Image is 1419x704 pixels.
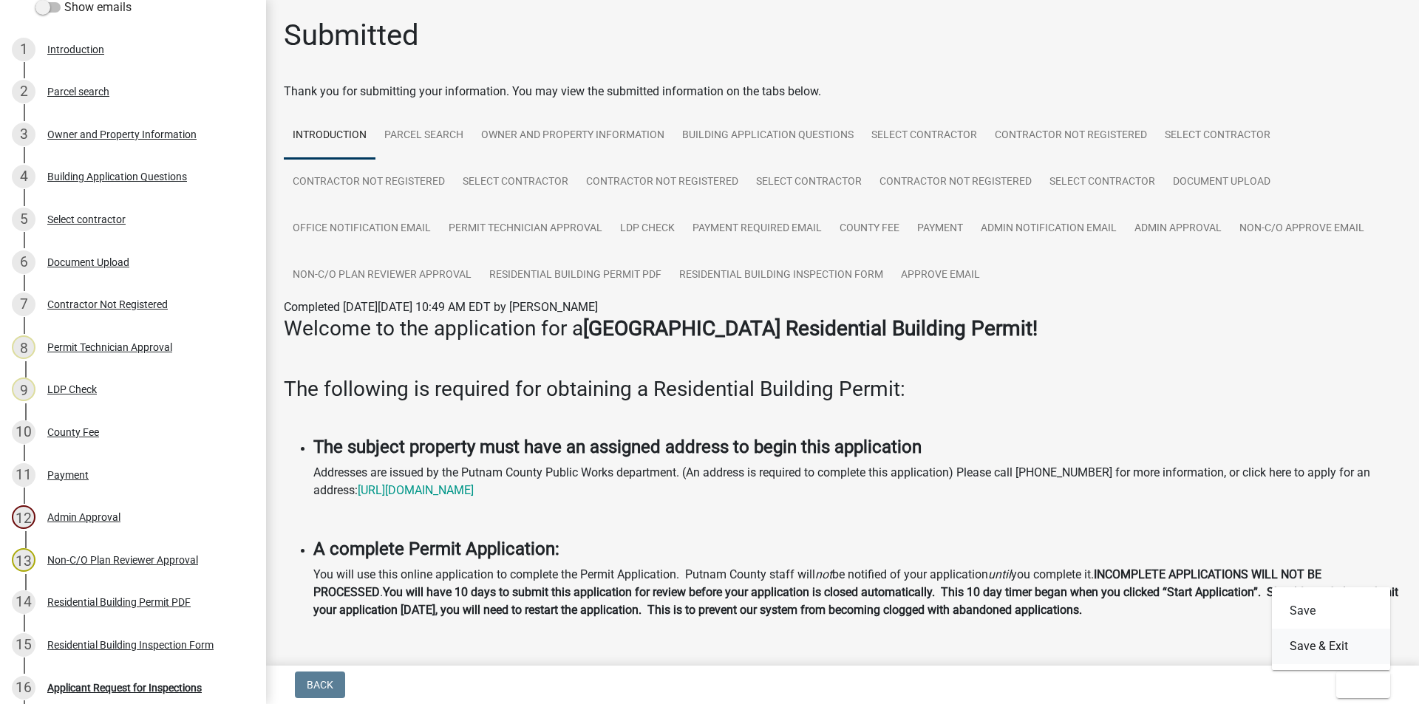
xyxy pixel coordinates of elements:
[972,205,1126,253] a: Admin Notification Email
[480,252,670,299] a: Residential Building Permit PDF
[284,205,440,253] a: Office Notification Email
[47,86,109,97] div: Parcel search
[47,214,126,225] div: Select contractor
[313,437,922,457] strong: The subject property must have an assigned address to begin this application
[12,208,35,231] div: 5
[313,566,1401,619] p: You will use this online application to complete the Permit Application. Putnam County staff will...
[12,633,35,657] div: 15
[670,252,892,299] a: Residential Building Inspection Form
[313,567,1321,599] strong: INCOMPLETE APPLICATIONS WILL NOT BE PROCESSED
[284,159,454,206] a: Contractor Not Registered
[1272,629,1390,664] button: Save & Exit
[284,83,1401,100] div: Thank you for submitting your information. You may view the submitted information on the tabs below.
[1041,159,1164,206] a: Select contractor
[295,671,345,698] button: Back
[284,316,1401,341] h3: Welcome to the application for a
[1348,679,1369,691] span: Exit
[313,464,1401,499] p: Addresses are issued by the Putnam County Public Works department. (An address is required to com...
[284,112,375,160] a: Introduction
[892,252,989,299] a: Approve Email
[284,252,480,299] a: Non-C/O Plan Reviewer Approval
[12,165,35,188] div: 4
[1336,671,1390,698] button: Exit
[1272,587,1390,670] div: Exit
[47,597,191,607] div: Residential Building Permit PDF
[1156,112,1279,160] a: Select contractor
[313,539,559,559] strong: A complete Permit Application:
[577,159,747,206] a: Contractor Not Registered
[12,335,35,359] div: 8
[908,205,972,253] a: Payment
[1126,205,1231,253] a: Admin Approval
[47,384,97,394] div: LDP Check
[862,112,986,160] a: Select contractor
[284,18,419,53] h1: Submitted
[47,299,168,310] div: Contractor Not Registered
[440,205,611,253] a: Permit Technician Approval
[12,463,35,487] div: 11
[871,159,1041,206] a: Contractor Not Registered
[47,640,214,650] div: Residential Building Inspection Form
[673,112,862,160] a: Building Application Questions
[47,512,120,522] div: Admin Approval
[12,38,35,61] div: 1
[12,676,35,700] div: 16
[358,483,474,497] a: [URL][DOMAIN_NAME]
[684,205,831,253] a: Payment Required Email
[583,316,1038,341] strong: [GEOGRAPHIC_DATA] Residential Building Permit!
[12,590,35,614] div: 14
[1272,593,1390,629] button: Save
[747,159,871,206] a: Select contractor
[454,159,577,206] a: Select contractor
[12,420,35,444] div: 10
[47,555,198,565] div: Non-C/O Plan Reviewer Approval
[47,129,197,140] div: Owner and Property Information
[47,342,172,352] div: Permit Technician Approval
[284,377,1401,402] h3: The following is required for obtaining a Residential Building Permit:
[12,250,35,274] div: 6
[47,257,129,267] div: Document Upload
[988,567,1011,581] i: until
[472,112,673,160] a: Owner and Property Information
[47,44,104,55] div: Introduction
[12,80,35,103] div: 2
[12,293,35,316] div: 7
[815,567,832,581] i: not
[12,505,35,529] div: 12
[47,470,89,480] div: Payment
[611,205,684,253] a: LDP Check
[986,112,1156,160] a: Contractor Not Registered
[375,112,472,160] a: Parcel search
[47,427,99,437] div: County Fee
[307,679,333,691] span: Back
[12,377,35,401] div: 9
[47,683,202,693] div: Applicant Request for Inspections
[831,205,908,253] a: County Fee
[12,548,35,572] div: 13
[12,123,35,146] div: 3
[1164,159,1279,206] a: Document Upload
[284,300,598,314] span: Completed [DATE][DATE] 10:49 AM EDT by [PERSON_NAME]
[313,585,1398,617] strong: You will have 10 days to submit this application for review before your application is closed aut...
[47,171,187,182] div: Building Application Questions
[1231,205,1373,253] a: Non-C/O Approve Email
